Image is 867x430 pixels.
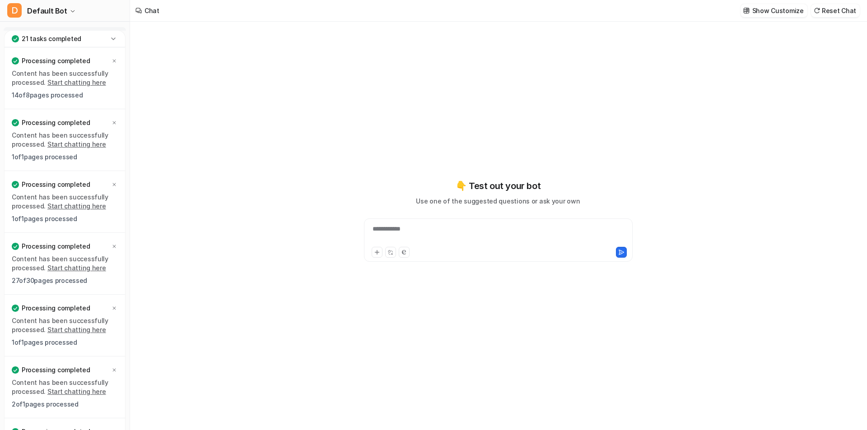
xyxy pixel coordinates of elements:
p: Show Customize [752,6,804,15]
p: Content has been successfully processed. [12,131,118,149]
p: 2 of 1 pages processed [12,400,118,409]
p: Content has been successfully processed. [12,69,118,87]
p: Processing completed [22,304,90,313]
a: Start chatting here [47,264,106,272]
a: Start chatting here [47,140,106,148]
p: Processing completed [22,118,90,127]
p: Content has been successfully processed. [12,316,118,334]
p: Processing completed [22,180,90,189]
p: Processing completed [22,365,90,375]
span: D [7,3,22,18]
button: Show Customize [741,4,807,17]
p: Content has been successfully processed. [12,193,118,211]
p: 21 tasks completed [22,34,81,43]
p: 👇 Test out your bot [456,179,541,193]
span: Default Bot [27,5,67,17]
p: 1 of 1 pages processed [12,153,118,162]
p: 14 of 8 pages processed [12,91,118,100]
div: Chat [144,6,159,15]
p: 1 of 1 pages processed [12,214,118,223]
p: Use one of the suggested questions or ask your own [416,196,580,206]
img: reset [814,7,820,14]
a: Start chatting here [47,388,106,395]
p: 27 of 30 pages processed [12,276,118,285]
img: customize [743,7,750,14]
p: Processing completed [22,56,90,65]
p: Processing completed [22,242,90,251]
p: 1 of 1 pages processed [12,338,118,347]
a: Chat [4,27,126,40]
a: Start chatting here [47,202,106,210]
a: Start chatting here [47,79,106,86]
a: Start chatting here [47,326,106,333]
p: Content has been successfully processed. [12,254,118,273]
p: Content has been successfully processed. [12,378,118,396]
button: Reset Chat [811,4,860,17]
